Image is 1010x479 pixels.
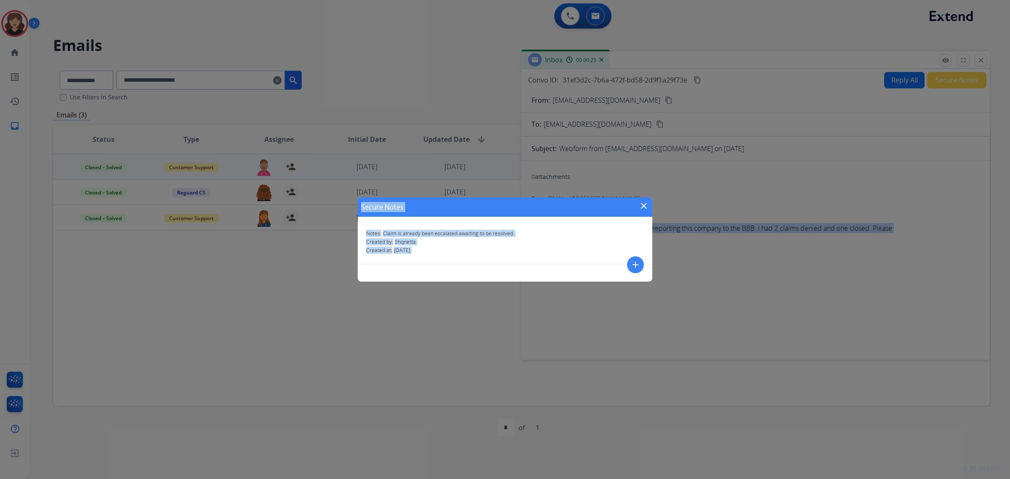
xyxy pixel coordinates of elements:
[366,238,393,245] span: Created by:
[639,201,649,211] mat-icon: close
[395,238,416,245] span: Shqnetta
[394,247,410,254] span: [DATE]
[383,230,514,237] span: Claim is already been escalated awaiting to be resolved.
[630,260,641,270] mat-icon: add
[963,464,1002,474] p: 0.20.1027RC
[366,247,392,254] span: Created at:
[366,230,381,237] span: Notes:
[361,202,404,212] h1: Secure Notes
